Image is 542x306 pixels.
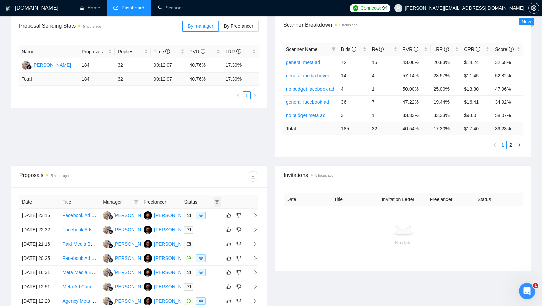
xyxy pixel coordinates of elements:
time: 5 hours ago [315,174,333,177]
th: Title [60,195,101,209]
img: NN [103,283,111,291]
span: dislike [236,213,241,218]
td: 185 [338,122,369,135]
button: like [225,211,233,219]
img: NN [103,268,111,277]
button: right [251,91,259,99]
td: [DATE] 16:31 [19,266,60,280]
span: filter [215,200,219,204]
div: [PERSON_NAME] [154,240,193,248]
span: mail [187,285,191,289]
span: By Freelancer [224,23,253,29]
a: Facebook Ad help - setting up a campaign that I already have the creative for [63,213,224,218]
span: eye [199,256,203,260]
button: like [225,240,233,248]
td: 32.68% [492,56,523,69]
span: right [253,93,257,97]
span: right [248,284,258,289]
div: [PERSON_NAME] [154,254,193,262]
span: Replies [118,48,143,55]
span: like [226,213,231,218]
span: By manager [188,23,213,29]
span: message [187,256,191,260]
td: 40.54 % [400,122,431,135]
div: [PERSON_NAME] [154,283,193,290]
span: download [248,174,258,179]
th: Date [284,193,331,206]
li: Next Page [515,141,523,149]
td: 4 [338,82,369,95]
td: 47.22% [400,95,431,109]
span: like [226,227,231,232]
img: gigradar-bm.png [108,258,113,263]
td: 17.39 % [223,73,259,86]
button: dislike [235,211,243,219]
a: NN[PERSON_NAME] [103,298,152,303]
a: 1 [499,141,506,149]
a: P[PERSON_NAME] [144,284,193,289]
span: info-circle [201,49,205,54]
span: filter [134,200,138,204]
button: dislike [235,240,243,248]
button: dislike [235,254,243,262]
span: Proposal Sending Stats [19,22,182,30]
td: Paid Media Buyer for our Agency clients [60,237,101,251]
div: [PERSON_NAME] [113,297,152,305]
a: P[PERSON_NAME] [144,255,193,261]
span: Score [495,46,513,52]
span: PVR [403,46,419,52]
a: P[PERSON_NAME] [144,227,193,232]
span: eye [199,299,203,303]
td: 20.83% [431,56,461,69]
span: CPR [464,46,480,52]
td: 184 [79,58,115,73]
td: 184 [79,73,115,86]
button: like [225,226,233,234]
a: Meta Media Buyer (DTC Supplements) [63,270,144,275]
td: 36 [338,95,369,109]
span: Manager [103,198,131,206]
a: NN[PERSON_NAME] [103,227,152,232]
span: New [522,19,531,24]
td: 43.06% [400,56,431,69]
span: Invitations [284,171,523,179]
img: gigradar-bm.png [108,301,113,305]
span: Scanner Breakdown [283,21,523,29]
img: upwork-logo.png [353,5,358,11]
span: right [248,270,258,275]
td: 34.92% [492,95,523,109]
td: $11.45 [461,69,492,82]
td: $ 17.40 [461,122,492,135]
img: P [144,211,152,220]
img: NN [103,240,111,248]
span: dislike [236,241,241,247]
span: like [226,270,231,275]
span: eye [199,270,203,274]
span: dislike [236,255,241,261]
span: like [226,255,231,261]
li: 1 [499,141,507,149]
img: gigradar-bm.png [27,65,32,70]
span: info-circle [165,49,170,54]
a: general meta ad [286,60,320,65]
td: 00:12:07 [151,73,187,86]
td: [DATE] 12:51 [19,280,60,294]
td: 32 [369,122,400,135]
button: left [234,91,243,99]
td: Facebook Ad Campaign Creation & Review for Home Services [60,251,101,266]
span: Connects: [360,4,381,12]
li: Next Page [251,91,259,99]
span: right [248,242,258,246]
img: gigradar-bm.png [108,215,113,220]
img: P [144,268,152,277]
div: [PERSON_NAME] [113,212,152,219]
img: logo [6,3,11,14]
span: info-circle [379,47,384,52]
div: [PERSON_NAME] [113,226,152,233]
time: 5 hours ago [339,23,357,27]
span: Dashboard [122,5,144,11]
img: P [144,254,152,263]
div: [PERSON_NAME] [154,226,193,233]
a: Paid Media Buyer for our Agency clients [63,241,147,247]
img: P [144,297,152,305]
